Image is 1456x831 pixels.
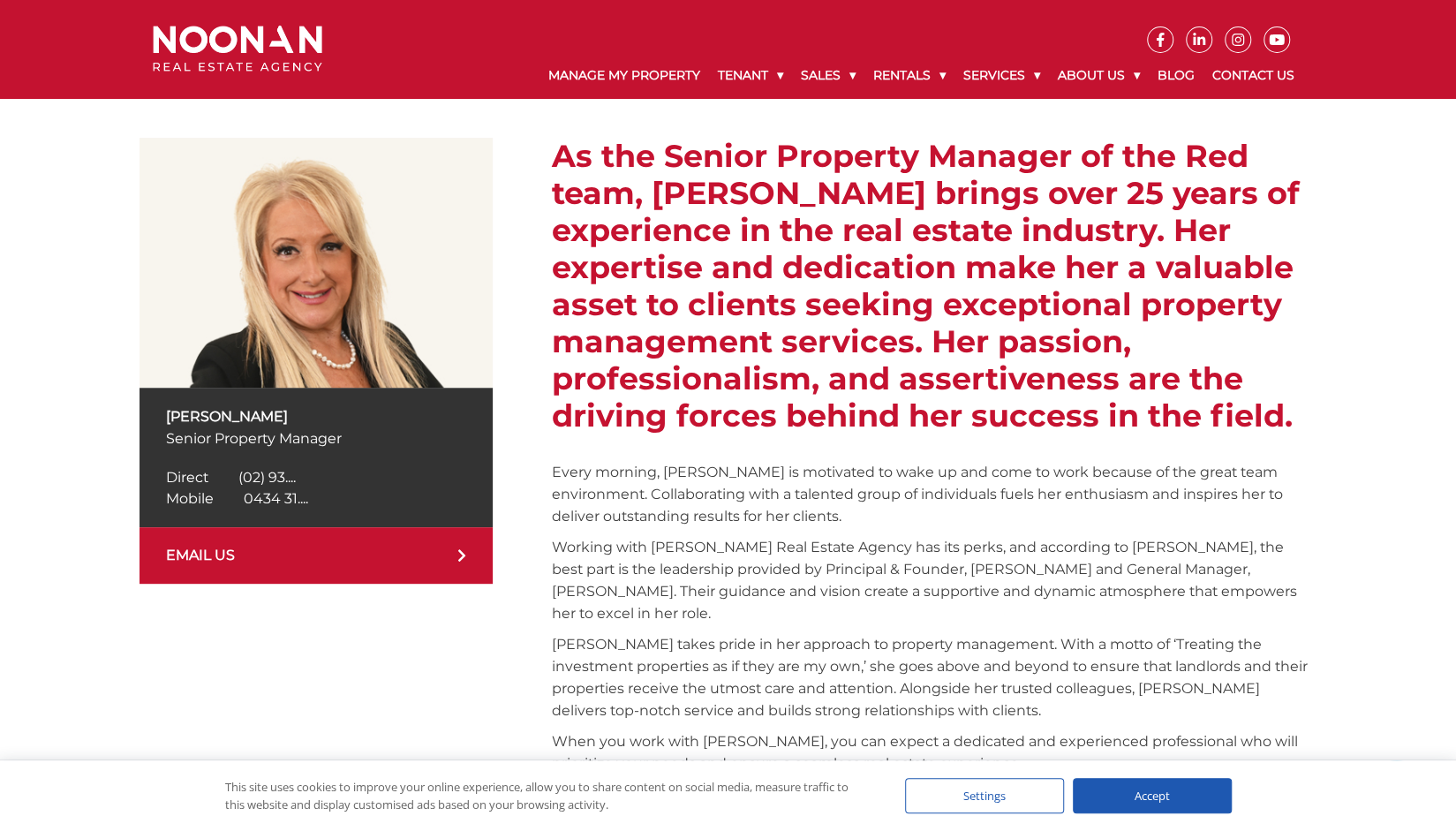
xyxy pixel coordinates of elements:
a: Click to reveal phone number [166,490,308,507]
p: Every morning, [PERSON_NAME] is motivated to wake up and come to work because of the great team e... [552,461,1316,527]
a: Sales [792,53,864,98]
a: Tenant [709,53,792,98]
span: Mobile [166,490,214,507]
a: Manage My Property [539,53,709,98]
p: [PERSON_NAME] takes pride in her approach to property management. With a motto of ‘Treating the i... [552,633,1316,721]
p: Senior Property Manager [166,427,466,449]
a: EMAIL US [140,527,493,584]
p: [PERSON_NAME] [166,405,466,427]
img: Noonan Real Estate Agency [153,26,322,72]
a: Services [954,53,1049,98]
div: Settings [905,778,1064,813]
a: About Us [1049,53,1149,98]
div: This site uses cookies to improve your online experience, allow you to share content on social me... [225,778,870,813]
p: When you work with [PERSON_NAME], you can expect a dedicated and experienced professional who wil... [552,730,1316,774]
a: Rentals [864,53,954,98]
div: Accept [1073,778,1232,813]
img: Anna Stratikopoulos [140,138,493,388]
span: (02) 93.... [238,469,296,486]
p: Working with [PERSON_NAME] Real Estate Agency has its perks, and according to [PERSON_NAME], the ... [552,536,1316,624]
span: Direct [166,469,208,486]
a: Blog [1149,53,1203,98]
a: Contact Us [1203,53,1303,98]
span: 0434 31.... [244,490,308,507]
h2: As the Senior Property Manager of the Red team, [PERSON_NAME] brings over 25 years of experience ... [552,138,1316,434]
a: Click to reveal phone number [166,469,296,486]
